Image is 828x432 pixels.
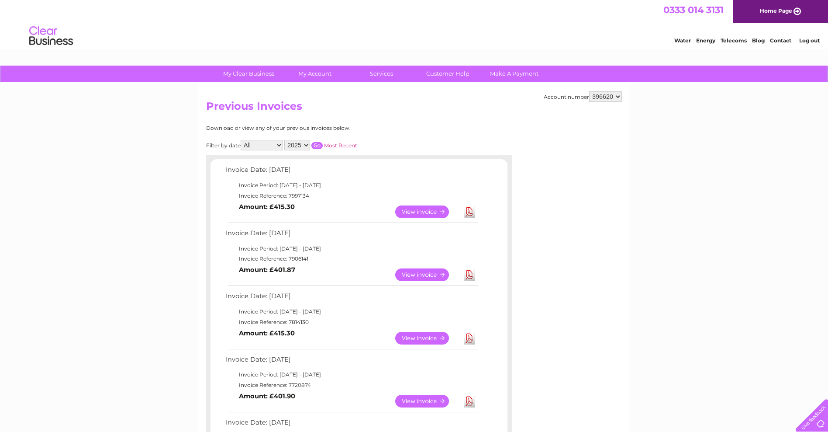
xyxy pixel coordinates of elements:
[464,268,475,281] a: Download
[544,91,622,102] div: Account number
[224,307,479,317] td: Invoice Period: [DATE] - [DATE]
[206,140,435,150] div: Filter by date
[206,100,622,117] h2: Previous Invoices
[239,203,295,211] b: Amount: £415.30
[239,266,295,274] b: Amount: £401.87
[395,395,459,408] a: View
[224,369,479,380] td: Invoice Period: [DATE] - [DATE]
[279,66,351,82] a: My Account
[395,268,459,281] a: View
[224,244,479,254] td: Invoice Period: [DATE] - [DATE]
[224,254,479,264] td: Invoice Reference: 7906141
[674,37,691,44] a: Water
[464,332,475,345] a: Download
[799,37,820,44] a: Log out
[770,37,791,44] a: Contact
[239,392,295,400] b: Amount: £401.90
[696,37,715,44] a: Energy
[224,191,479,201] td: Invoice Reference: 7997134
[224,290,479,307] td: Invoice Date: [DATE]
[464,206,475,218] a: Download
[324,142,357,149] a: Most Recent
[224,180,479,191] td: Invoice Period: [DATE] - [DATE]
[224,227,479,244] td: Invoice Date: [DATE]
[29,23,73,49] img: logo.png
[224,164,479,180] td: Invoice Date: [DATE]
[478,66,550,82] a: Make A Payment
[206,125,435,131] div: Download or view any of your previous invoices below.
[345,66,417,82] a: Services
[721,37,747,44] a: Telecoms
[395,206,459,218] a: View
[224,354,479,370] td: Invoice Date: [DATE]
[213,66,285,82] a: My Clear Business
[663,4,724,15] a: 0333 014 3131
[412,66,484,82] a: Customer Help
[239,329,295,337] b: Amount: £415.30
[224,317,479,327] td: Invoice Reference: 7814130
[224,380,479,390] td: Invoice Reference: 7720874
[395,332,459,345] a: View
[752,37,765,44] a: Blog
[464,395,475,408] a: Download
[208,5,621,42] div: Clear Business is a trading name of Verastar Limited (registered in [GEOGRAPHIC_DATA] No. 3667643...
